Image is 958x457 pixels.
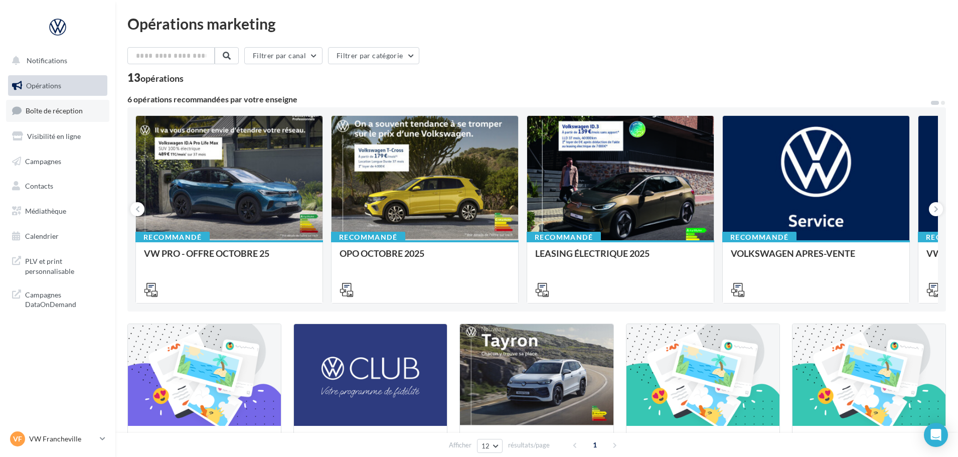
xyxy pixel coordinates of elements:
a: Visibilité en ligne [6,126,109,147]
div: VOLKSWAGEN APRES-VENTE [731,248,901,268]
span: Campagnes [25,157,61,165]
span: Opérations [26,81,61,90]
div: Recommandé [135,232,210,243]
div: VW PRO - OFFRE OCTOBRE 25 [144,248,314,268]
span: résultats/page [508,440,550,450]
div: 6 opérations recommandées par votre enseigne [127,95,930,103]
a: Campagnes [6,151,109,172]
span: VF [13,434,22,444]
span: Contacts [25,182,53,190]
button: Filtrer par canal [244,47,323,64]
a: Médiathèque [6,201,109,222]
div: 13 [127,72,184,83]
button: Filtrer par catégorie [328,47,419,64]
span: Médiathèque [25,207,66,215]
div: Opérations marketing [127,16,946,31]
span: Visibilité en ligne [27,132,81,140]
div: Recommandé [722,232,796,243]
a: Boîte de réception [6,100,109,121]
div: LEASING ÉLECTRIQUE 2025 [535,248,706,268]
span: 12 [482,442,490,450]
button: Notifications [6,50,105,71]
div: Recommandé [331,232,405,243]
span: Afficher [449,440,471,450]
span: Campagnes DataOnDemand [25,288,103,310]
a: PLV et print personnalisable [6,250,109,280]
p: VW Francheville [29,434,96,444]
span: 1 [587,437,603,453]
div: Recommandé [527,232,601,243]
span: PLV et print personnalisable [25,254,103,276]
button: 12 [477,439,503,453]
div: opérations [140,74,184,83]
div: Open Intercom Messenger [924,423,948,447]
a: Calendrier [6,226,109,247]
span: Calendrier [25,232,59,240]
a: Campagnes DataOnDemand [6,284,109,314]
div: OPO OCTOBRE 2025 [340,248,510,268]
a: VF VW Francheville [8,429,107,448]
a: Contacts [6,176,109,197]
span: Boîte de réception [26,106,83,115]
a: Opérations [6,75,109,96]
span: Notifications [27,56,67,65]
